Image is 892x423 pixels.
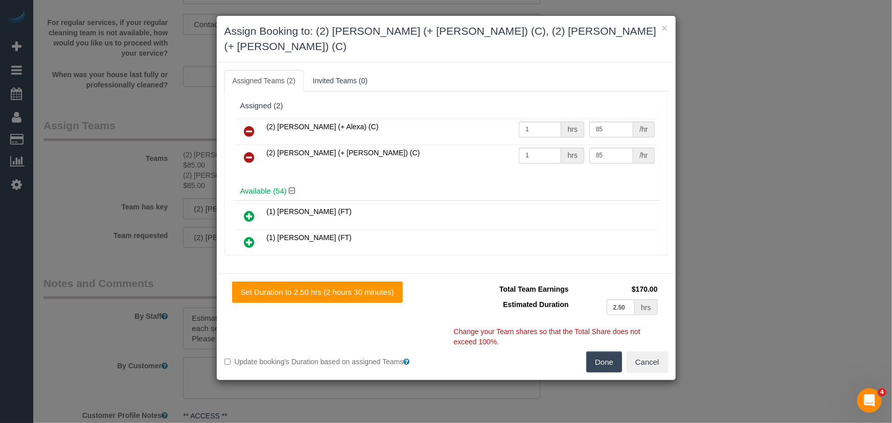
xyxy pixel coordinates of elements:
[224,24,668,54] h3: Assign Booking to: (2) [PERSON_NAME] (+ [PERSON_NAME]) (C), (2) [PERSON_NAME] (+ [PERSON_NAME]) (C)
[267,149,420,157] span: (2) [PERSON_NAME] (+ [PERSON_NAME]) (C)
[267,233,352,242] span: (1) [PERSON_NAME] (FT)
[232,281,403,303] button: Set Duration to 2.50 hrs (2 hours 30 minutes)
[633,122,654,137] div: /hr
[305,70,376,91] a: Invited Teams (0)
[224,357,439,367] label: Update booking's Duration based on assigned Teams
[240,187,652,196] h4: Available (54)
[561,148,584,163] div: hrs
[240,102,652,110] div: Assigned (2)
[267,207,352,216] span: (1) [PERSON_NAME] (FT)
[661,22,668,33] button: ×
[224,70,304,91] a: Assigned Teams (2)
[503,300,568,309] span: Estimated Duration
[224,359,231,365] input: Update booking's Duration based on assigned Teams
[633,148,654,163] div: /hr
[857,388,882,413] iframe: Intercom live chat
[878,388,886,396] span: 4
[561,122,584,137] div: hrs
[586,351,622,373] button: Done
[627,351,668,373] button: Cancel
[571,281,660,297] td: $170.00
[454,281,571,297] td: Total Team Earnings
[635,299,657,315] div: hrs
[267,123,379,131] span: (2) [PERSON_NAME] (+ Alexa) (C)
